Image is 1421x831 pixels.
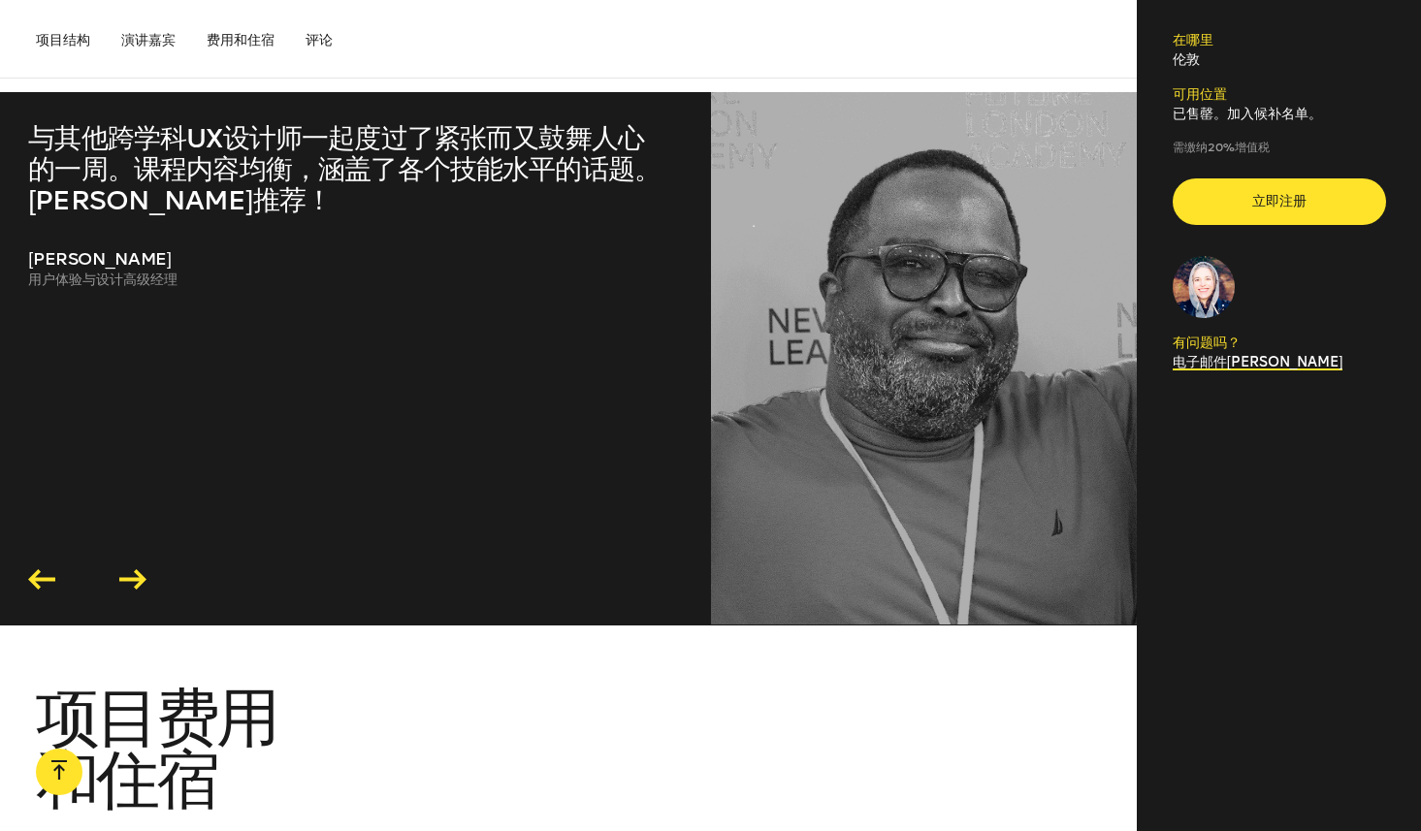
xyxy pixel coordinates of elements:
font: 有问题吗？ [1173,335,1241,351]
font: 项目 [36,680,156,756]
button: 立即注册 [1173,178,1386,225]
font: 在哪里 [1173,32,1213,48]
font: [PERSON_NAME] [28,248,171,270]
font: 用户体验与设计高级经理 [28,272,178,288]
font: 和住宿 [36,742,216,818]
font: 电子邮件 [1173,354,1227,370]
font: 项目结构 [36,32,90,48]
font: 需缴纳20%增值税 [1173,141,1270,154]
font: 评论 [306,32,333,48]
font: 伦敦 [1173,51,1200,68]
font: 费用 [156,680,276,756]
font: 费用和住宿 [207,32,275,48]
a: 电子邮件[PERSON_NAME] [1173,354,1343,370]
font: 演讲嘉宾 [121,32,176,48]
font: 与其他跨学科UX设计师一起度过了紧张而又鼓舞人心的一周。课程内容均衡，涵盖了各个技能水平的话题。[PERSON_NAME]推荐！ [28,122,661,216]
font: 已售罄。加入候补名单。 [1173,106,1322,122]
font: 可用位置 [1173,86,1227,103]
font: 立即注册 [1252,193,1307,209]
font: [PERSON_NAME] [1227,354,1343,370]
